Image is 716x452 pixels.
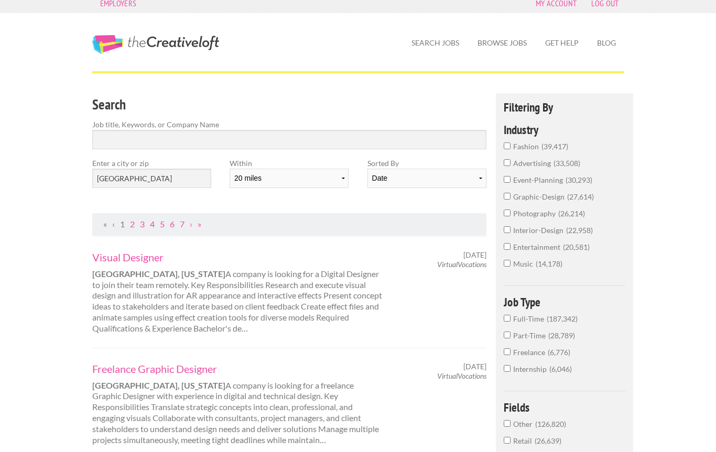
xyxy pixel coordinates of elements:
[536,260,562,269] span: 14,178
[513,420,535,429] span: Other
[513,348,548,357] span: Freelance
[504,260,511,267] input: music14,178
[504,177,511,183] input: event-planning30,293
[513,159,554,168] span: advertising
[92,381,225,391] strong: [GEOGRAPHIC_DATA], [US_STATE]
[504,160,511,167] input: advertising33,508
[558,210,585,218] span: 26,214
[547,315,578,324] span: 187,342
[83,251,393,335] div: A company is looking for a Digital Designer to join their team remotely. Key Responsibilities Res...
[504,315,511,322] input: Full-Time187,342
[513,210,558,218] span: photography
[469,31,535,56] a: Browse Jobs
[548,348,570,357] span: 6,776
[92,95,487,115] h3: Search
[170,219,175,229] a: Page 6
[537,31,587,56] a: Get Help
[120,219,125,229] a: Page 1
[92,130,487,150] input: Search
[504,244,511,250] input: entertainment20,581
[541,142,568,151] span: 39,417
[554,159,580,168] span: 33,508
[504,296,626,308] h4: Job Type
[504,227,511,234] input: interior-design22,958
[150,219,155,229] a: Page 4
[504,102,626,114] h4: Filtering By
[130,219,135,229] a: Page 2
[504,437,511,444] input: Retail26,639
[180,219,185,229] a: Page 7
[504,402,626,414] h4: Fields
[513,142,541,151] span: fashion
[103,219,107,229] span: First Page
[367,158,486,169] label: Sorted By
[548,332,575,340] span: 28,789
[198,219,201,229] a: Last Page, Page 21477
[140,219,145,229] a: Page 3
[513,260,536,269] span: music
[437,372,486,381] em: VirtualVocations
[513,226,566,235] span: interior-design
[513,176,566,185] span: event-planning
[160,219,165,229] a: Page 5
[513,315,547,324] span: Full-Time
[513,365,549,374] span: Internship
[513,193,567,202] span: graphic-design
[504,332,511,339] input: Part-Time28,789
[563,243,590,252] span: 20,581
[504,124,626,136] h4: Industry
[513,332,548,340] span: Part-Time
[92,158,211,169] label: Enter a city or zip
[535,420,566,429] span: 126,820
[589,31,624,56] a: Blog
[463,251,486,260] span: [DATE]
[92,251,384,264] a: Visual Designer
[567,193,594,202] span: 27,614
[566,226,593,235] span: 22,958
[92,362,384,376] a: Freelance Graphic Designer
[403,31,468,56] a: Search Jobs
[504,143,511,150] input: fashion39,417
[504,421,511,427] input: Other126,820
[504,349,511,356] input: Freelance6,776
[504,193,511,200] input: graphic-design27,614
[190,219,192,229] a: Next Page
[230,158,349,169] label: Within
[513,437,535,446] span: Retail
[92,36,219,54] a: The Creative Loft
[504,210,511,217] input: photography26,214
[463,362,486,372] span: [DATE]
[112,219,115,229] span: Previous Page
[92,269,225,279] strong: [GEOGRAPHIC_DATA], [US_STATE]
[83,362,393,446] div: A company is looking for a freelance Graphic Designer with experience in digital and technical de...
[566,176,592,185] span: 30,293
[437,260,486,269] em: VirtualVocations
[549,365,572,374] span: 6,046
[535,437,561,446] span: 26,639
[504,366,511,372] input: Internship6,046
[92,119,487,130] label: Job title, Keywords, or Company Name
[513,243,563,252] span: entertainment
[367,169,486,189] select: Sort results by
